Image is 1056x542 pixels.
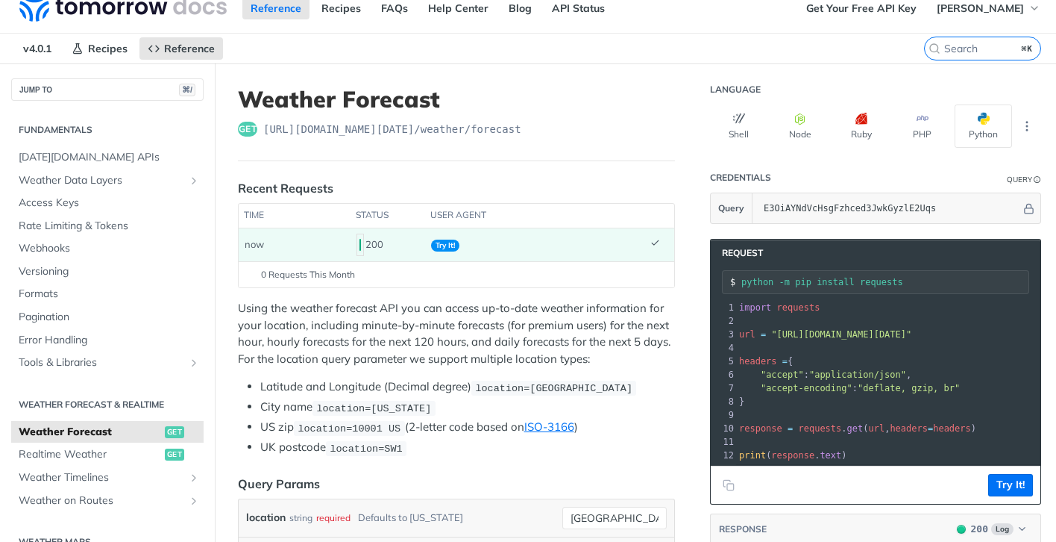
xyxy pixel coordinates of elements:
[1007,174,1032,185] div: Query
[832,105,890,148] button: Ruby
[239,204,351,228] th: time
[19,219,200,234] span: Rate Limiting & Tokens
[711,435,736,449] div: 11
[19,264,200,279] span: Versioning
[714,247,763,259] span: Request
[1021,201,1037,216] button: Hide
[164,42,215,55] span: Reference
[188,472,200,484] button: Show subpages for Weather Timelines
[937,1,1024,15] span: [PERSON_NAME]
[718,474,739,496] button: Copy to clipboard
[739,356,793,367] span: {
[431,240,459,252] span: Try It!
[988,474,1033,496] button: Try It!
[718,522,767,537] button: RESPONSE
[782,356,788,367] span: =
[19,173,184,188] span: Weather Data Layers
[11,490,204,512] a: Weather on RoutesShow subpages for Weather on Routes
[1020,119,1034,133] svg: More ellipsis
[260,439,675,456] li: UK postcode
[179,84,195,96] span: ⌘/
[1007,174,1041,185] div: QueryInformation
[11,78,204,101] button: JUMP TO⌘/
[739,383,960,393] span: :
[739,450,766,461] span: print
[245,238,264,250] span: now
[928,423,933,434] span: =
[238,179,333,197] div: Recent Requests
[19,241,200,256] span: Webhooks
[11,169,204,192] a: Weather Data LayersShow subpages for Weather Data Layers
[19,150,200,165] span: [DATE][DOMAIN_NAME] APIs
[890,423,928,434] span: headers
[475,382,632,393] span: location=[GEOGRAPHIC_DATA]
[19,447,161,462] span: Realtime Weather
[1018,41,1037,56] kbd: ⌘K
[19,470,184,485] span: Weather Timelines
[260,419,675,436] li: US zip (2-letter code based on )
[739,396,744,407] span: }
[971,523,988,535] span: 200
[260,379,675,396] li: Latitude and Longitude (Decimal degree)
[739,329,755,340] span: url
[711,395,736,408] div: 8
[711,193,752,223] button: Query
[11,123,204,137] h2: Fundamentals
[928,43,940,54] svg: Search
[524,420,574,434] a: ISO-3166
[188,357,200,369] button: Show subpages for Tools & Libraries
[359,239,361,251] span: 200
[19,310,200,325] span: Pagination
[11,146,204,169] a: [DATE][DOMAIN_NAME] APIs
[19,355,184,370] span: Tools & Libraries
[261,268,355,281] span: 0 Requests This Month
[756,193,1021,223] input: apikey
[761,383,852,393] span: "accept-encoding"
[711,301,736,314] div: 1
[15,37,60,60] span: v4.0.1
[711,355,736,368] div: 5
[718,202,744,215] span: Query
[188,495,200,507] button: Show subpages for Weather on Routes
[139,37,223,60] a: Reference
[739,423,976,434] span: . ( , )
[711,449,736,462] div: 12
[1016,115,1038,137] button: More Languages
[19,425,161,440] span: Weather Forecast
[425,204,644,228] th: user agent
[289,507,312,529] div: string
[933,423,971,434] span: headers
[771,329,911,340] span: "[URL][DOMAIN_NAME][DATE]"
[263,122,521,137] span: https://api.tomorrow.io/v4/weather/forecast
[847,423,864,434] span: get
[711,408,736,422] div: 9
[711,422,736,435] div: 10
[11,215,204,237] a: Rate Limiting & Tokens
[11,467,204,489] a: Weather TimelinesShow subpages for Weather Timelines
[19,196,200,211] span: Access Keys
[238,122,257,137] span: get
[711,341,736,355] div: 4
[316,402,431,414] span: location=[US_STATE]
[11,192,204,214] a: Access Keys
[316,507,351,529] div: required
[957,525,966,534] span: 200
[710,84,761,96] div: Language
[330,443,402,454] span: location=SW1
[11,329,204,352] a: Error Handling
[356,232,419,258] div: 200
[63,37,136,60] a: Recipes
[711,368,736,381] div: 6
[739,450,847,461] span: ( . )
[11,421,204,443] a: Weather Forecastget
[11,283,204,305] a: Formats
[741,277,1028,287] input: Request instructions
[711,328,736,341] div: 3
[238,300,675,367] p: Using the weather forecast API you can access up-to-date weather information for your location, i...
[893,105,951,148] button: PHP
[11,261,204,283] a: Versioning
[188,175,200,187] button: Show subpages for Weather Data Layers
[710,105,767,148] button: Shell
[11,237,204,260] a: Webhooks
[949,522,1033,537] button: 200200Log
